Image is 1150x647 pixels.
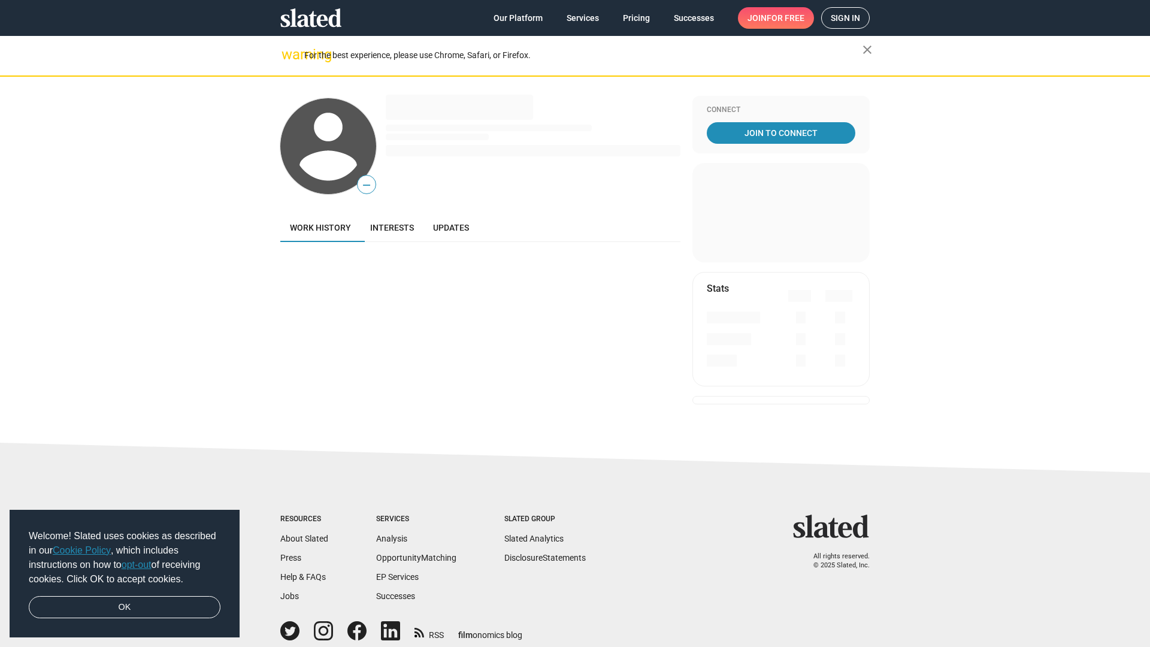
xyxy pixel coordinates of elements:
[304,47,862,64] div: For the best experience, please use Chrome, Safari, or Firefox.
[860,43,874,57] mat-icon: close
[376,591,415,601] a: Successes
[674,7,714,29] span: Successes
[280,534,328,543] a: About Slated
[376,572,419,582] a: EP Services
[414,622,444,641] a: RSS
[613,7,659,29] a: Pricing
[282,47,296,62] mat-icon: warning
[623,7,650,29] span: Pricing
[821,7,870,29] a: Sign in
[280,572,326,582] a: Help & FAQs
[10,510,240,638] div: cookieconsent
[280,213,361,242] a: Work history
[504,515,586,524] div: Slated Group
[280,591,299,601] a: Jobs
[767,7,804,29] span: for free
[290,223,351,232] span: Work history
[504,553,586,563] a: DisclosureStatements
[458,630,473,640] span: film
[361,213,423,242] a: Interests
[122,560,152,570] a: opt-out
[53,545,111,555] a: Cookie Policy
[831,8,860,28] span: Sign in
[358,177,376,193] span: —
[376,553,456,563] a: OpportunityMatching
[458,620,522,641] a: filmonomics blog
[29,596,220,619] a: dismiss cookie message
[29,529,220,586] span: Welcome! Slated uses cookies as described in our , which includes instructions on how to of recei...
[280,553,301,563] a: Press
[423,213,479,242] a: Updates
[376,534,407,543] a: Analysis
[484,7,552,29] a: Our Platform
[504,534,564,543] a: Slated Analytics
[801,552,870,570] p: All rights reserved. © 2025 Slated, Inc.
[707,122,855,144] a: Join To Connect
[433,223,469,232] span: Updates
[557,7,609,29] a: Services
[370,223,414,232] span: Interests
[567,7,599,29] span: Services
[376,515,456,524] div: Services
[707,105,855,115] div: Connect
[494,7,543,29] span: Our Platform
[664,7,724,29] a: Successes
[738,7,814,29] a: Joinfor free
[747,7,804,29] span: Join
[707,282,729,295] mat-card-title: Stats
[709,122,853,144] span: Join To Connect
[280,515,328,524] div: Resources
